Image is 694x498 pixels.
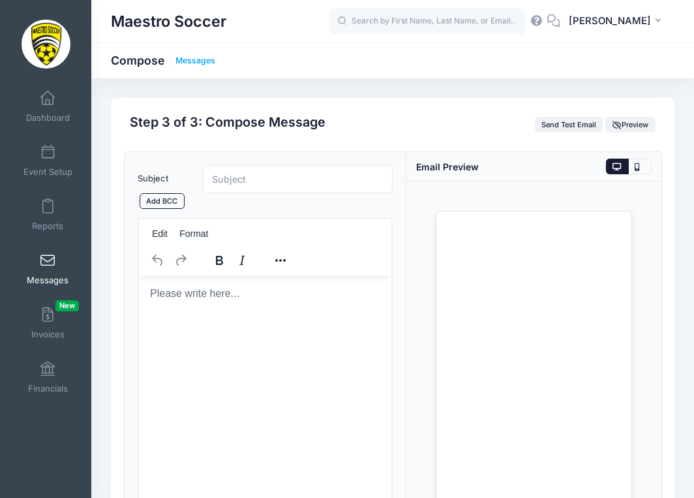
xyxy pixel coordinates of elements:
[535,117,603,132] button: Send Test Email
[23,166,72,178] span: Event Setup
[416,160,479,174] div: Email Preview
[208,251,230,270] button: Bold
[55,300,79,311] span: New
[131,165,196,193] label: Subject
[612,120,649,129] span: Preview
[111,7,226,37] h1: Maestro Soccer
[22,20,70,69] img: Maestro Soccer
[175,56,215,66] a: Messages
[17,300,79,346] a: InvoicesNew
[139,247,200,273] div: history
[17,138,79,183] a: Event Setup
[200,247,262,273] div: formatting
[179,228,208,239] span: Format
[17,354,79,400] a: Financials
[17,84,79,129] a: Dashboard
[269,251,292,270] button: Reveal or hide additional toolbar items
[27,275,68,286] span: Messages
[560,7,674,37] button: [PERSON_NAME]
[28,383,68,394] span: Financials
[140,193,185,209] a: Add BCC
[170,251,192,270] button: Redo
[152,228,168,239] span: Edit
[231,251,253,270] button: Italic
[605,117,655,132] button: Preview
[32,221,63,232] span: Reports
[17,192,79,238] a: Reports
[203,165,393,193] input: Subject
[569,14,651,28] span: [PERSON_NAME]
[130,115,325,131] h2: Step 3 of 3: Compose Message
[329,8,525,35] input: Search by First Name, Last Name, or Email...
[26,112,70,123] span: Dashboard
[111,54,215,67] h1: Compose
[31,329,65,340] span: Invoices
[147,251,169,270] button: Undo
[17,246,79,292] a: Messages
